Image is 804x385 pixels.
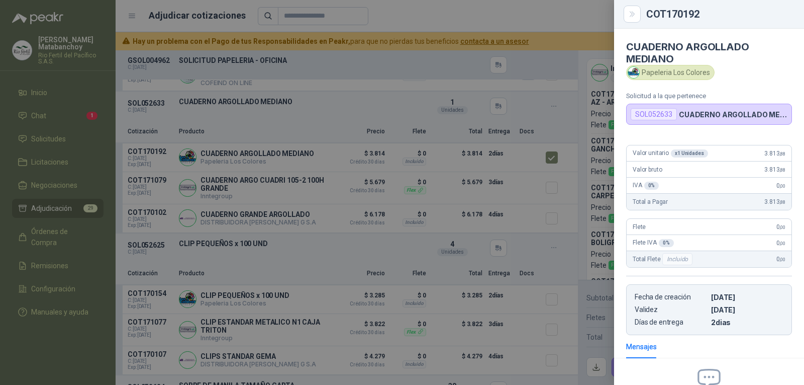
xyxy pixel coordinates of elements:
[635,293,707,301] p: Fecha de creación
[671,149,708,158] div: x 1 Unidades
[776,182,785,189] span: 0
[646,9,792,19] div: COT170192
[679,110,787,119] p: CUADERNO ARGOLLADO MEDIANO
[764,166,785,173] span: 3.813
[764,198,785,205] span: 3.813
[711,305,783,314] p: [DATE]
[779,224,785,230] span: ,00
[626,65,715,80] div: Papeleria Los Colores
[635,305,707,314] p: Validez
[779,151,785,157] span: ,88
[633,182,659,190] span: IVA
[628,67,639,78] img: Company Logo
[633,198,668,205] span: Total a Pagar
[633,223,646,230] span: Flete
[662,253,692,265] div: Incluido
[631,108,677,120] div: SOL052633
[626,92,792,100] p: Solicitud a la que pertenece
[779,257,785,262] span: ,00
[779,199,785,205] span: ,88
[635,318,707,327] p: Días de entrega
[711,318,783,327] p: 2 dias
[633,166,662,173] span: Valor bruto
[633,253,694,265] span: Total Flete
[644,182,659,190] div: 0 %
[633,149,708,158] span: Valor unitario
[764,150,785,157] span: 3.813
[711,293,783,301] p: [DATE]
[626,8,638,20] button: Close
[626,41,792,65] h4: CUADERNO ARGOLLADO MEDIANO
[633,239,674,247] span: Flete IVA
[626,341,657,352] div: Mensajes
[776,223,785,230] span: 0
[776,240,785,247] span: 0
[779,167,785,173] span: ,88
[659,239,674,247] div: 0 %
[779,183,785,189] span: ,00
[779,241,785,246] span: ,00
[776,256,785,263] span: 0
